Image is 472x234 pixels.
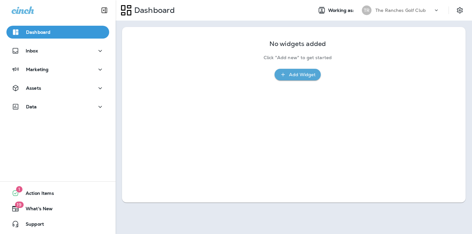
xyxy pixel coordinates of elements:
[289,71,316,79] div: Add Widget
[16,186,22,193] span: 1
[26,48,38,53] p: Inbox
[375,8,426,13] p: The Ranches Golf Club
[6,63,109,76] button: Marketing
[26,30,50,35] p: Dashboard
[328,8,355,13] span: Working as:
[362,5,371,15] div: TR
[6,202,109,215] button: 19What's New
[6,100,109,113] button: Data
[132,5,175,15] p: Dashboard
[264,55,332,60] p: Click "Add new" to get started
[26,67,48,72] p: Marketing
[15,202,23,208] span: 19
[6,26,109,39] button: Dashboard
[95,4,113,17] button: Collapse Sidebar
[454,4,466,16] button: Settings
[19,221,44,229] span: Support
[19,191,54,198] span: Action Items
[26,85,41,91] p: Assets
[6,218,109,230] button: Support
[6,44,109,57] button: Inbox
[6,187,109,200] button: 1Action Items
[275,69,321,81] button: Add Widget
[6,82,109,94] button: Assets
[19,206,53,214] span: What's New
[269,41,326,47] p: No widgets added
[26,104,37,109] p: Data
